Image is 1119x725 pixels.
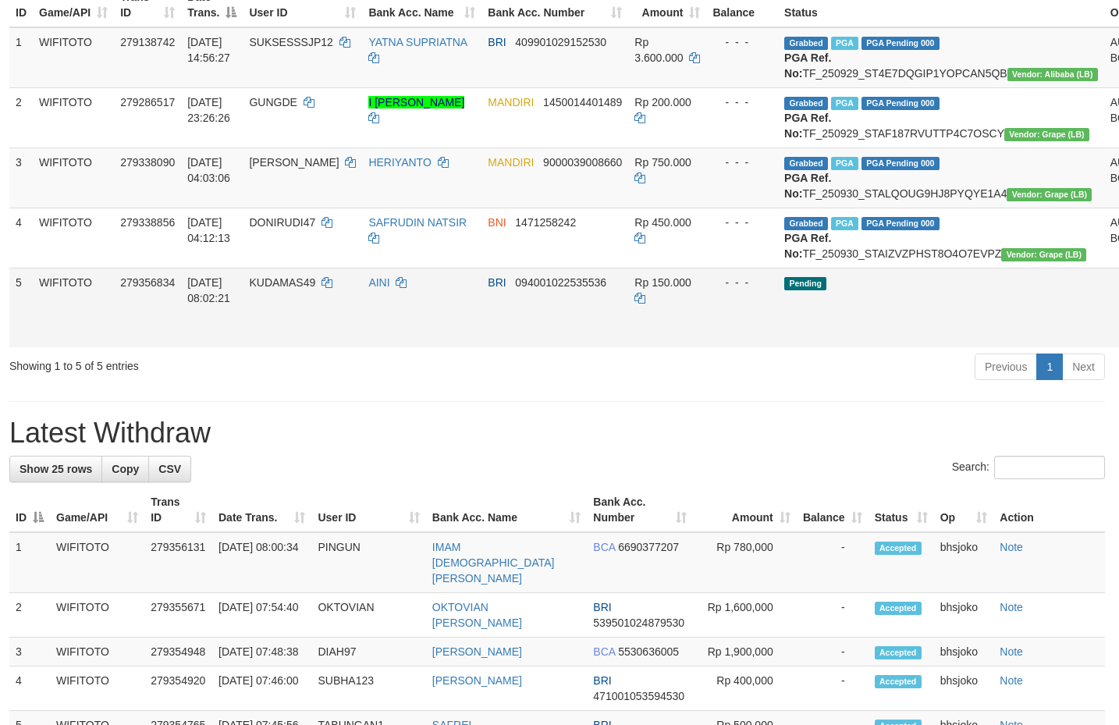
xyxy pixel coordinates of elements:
span: Vendor URL: https://dashboard.q2checkout.com/secure [1001,248,1086,261]
span: Grabbed [784,217,828,230]
td: TF_250929_STAF187RVUTTP4C7OSCY [778,87,1104,147]
span: Rp 750.000 [634,156,691,169]
td: [DATE] 08:00:34 [212,532,311,593]
td: WIFITOTO [50,593,144,638]
a: Note [1000,645,1023,658]
a: Copy [101,456,149,482]
span: Vendor URL: https://dashboard.q2checkout.com/secure [1007,188,1092,201]
span: CSV [158,463,181,475]
th: Status: activate to sort column ascending [869,488,934,532]
td: Rp 780,000 [693,532,797,593]
span: Copy 409901029152530 to clipboard [515,36,606,48]
span: [DATE] 04:12:13 [187,216,230,244]
a: Note [1000,541,1023,553]
span: PGA Pending [861,157,940,170]
span: Copy 094001022535536 to clipboard [515,276,606,289]
th: Balance: activate to sort column ascending [797,488,869,532]
td: WIFITOTO [33,87,114,147]
th: Bank Acc. Name: activate to sort column ascending [426,488,587,532]
td: WIFITOTO [50,638,144,666]
span: Accepted [875,675,922,688]
span: Rp 200.000 [634,96,691,108]
td: DIAH97 [311,638,425,666]
td: - [797,532,869,593]
td: 3 [9,638,50,666]
td: 279355671 [144,593,212,638]
td: WIFITOTO [33,27,114,88]
td: Rp 1,600,000 [693,593,797,638]
span: Accepted [875,542,922,555]
a: 1 [1036,354,1063,380]
a: IMAM [DEMOGRAPHIC_DATA][PERSON_NAME] [432,541,555,585]
span: GUNGDE [249,96,297,108]
span: Marked by bhscandra [831,37,858,50]
span: Copy 471001053594530 to clipboard [593,690,684,702]
td: 279356131 [144,532,212,593]
th: Amount: activate to sort column ascending [693,488,797,532]
td: Rp 400,000 [693,666,797,711]
span: Accepted [875,646,922,659]
td: 279354948 [144,638,212,666]
span: [DATE] 08:02:21 [187,276,230,304]
td: OKTOVIAN [311,593,425,638]
th: Date Trans.: activate to sort column ascending [212,488,311,532]
span: [DATE] 23:26:26 [187,96,230,124]
label: Search: [952,456,1105,479]
a: SAFRUDIN NATSIR [368,216,467,229]
a: I [PERSON_NAME] [368,96,464,108]
b: PGA Ref. No: [784,112,831,140]
th: Game/API: activate to sort column ascending [50,488,144,532]
span: [DATE] 14:56:27 [187,36,230,64]
span: 279338856 [120,216,175,229]
span: DONIRUDI47 [249,216,315,229]
td: WIFITOTO [50,532,144,593]
td: 3 [9,147,33,208]
td: 2 [9,593,50,638]
span: 279286517 [120,96,175,108]
span: Marked by bhsjoko [831,217,858,230]
a: Previous [975,354,1037,380]
td: 279354920 [144,666,212,711]
span: Grabbed [784,97,828,110]
span: PGA Pending [861,217,940,230]
td: bhsjoko [934,638,994,666]
td: TF_250929_ST4E7DQGIP1YOPCAN5QB [778,27,1104,88]
th: Trans ID: activate to sort column ascending [144,488,212,532]
span: Vendor URL: https://dashboard.q2checkout.com/secure [1004,128,1089,141]
span: MANDIRI [488,156,534,169]
span: Copy [112,463,139,475]
span: BRI [593,601,611,613]
td: PINGUN [311,532,425,593]
span: BRI [593,674,611,687]
a: Show 25 rows [9,456,102,482]
span: Copy 1450014401489 to clipboard [543,96,622,108]
span: BCA [593,541,615,553]
div: - - - [712,94,772,110]
td: - [797,593,869,638]
th: Op: activate to sort column ascending [934,488,994,532]
td: WIFITOTO [50,666,144,711]
b: PGA Ref. No: [784,52,831,80]
span: PGA Pending [861,97,940,110]
a: OKTOVIAN [PERSON_NAME] [432,601,522,629]
th: ID: activate to sort column descending [9,488,50,532]
span: Copy 1471258242 to clipboard [515,216,576,229]
a: [PERSON_NAME] [432,674,522,687]
span: Accepted [875,602,922,615]
span: PGA Pending [861,37,940,50]
span: Copy 9000039008660 to clipboard [543,156,622,169]
div: - - - [712,215,772,230]
td: SUBHA123 [311,666,425,711]
span: Rp 450.000 [634,216,691,229]
td: WIFITOTO [33,147,114,208]
span: 279356834 [120,276,175,289]
div: - - - [712,275,772,290]
th: Bank Acc. Number: activate to sort column ascending [587,488,692,532]
td: [DATE] 07:48:38 [212,638,311,666]
span: Show 25 rows [20,463,92,475]
td: 5 [9,268,33,347]
span: Pending [784,277,826,290]
td: TF_250930_STAIZVZPHST8O4O7EVPZ [778,208,1104,268]
span: [DATE] 04:03:06 [187,156,230,184]
span: Copy 539501024879530 to clipboard [593,617,684,629]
